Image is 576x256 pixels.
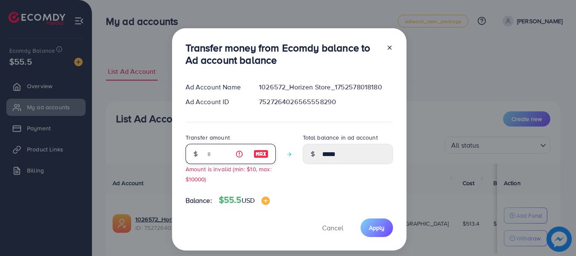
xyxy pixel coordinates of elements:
div: Ad Account Name [179,82,253,92]
label: Transfer amount [186,133,230,142]
div: 1026572_Horizen Store_1752578018180 [252,82,399,92]
h4: $55.5 [219,195,270,205]
button: Cancel [312,218,354,237]
img: image [261,197,270,205]
span: Cancel [322,223,343,232]
div: 7527264026565558290 [252,97,399,107]
span: Balance: [186,196,212,205]
button: Apply [361,218,393,237]
label: Total balance in ad account [303,133,378,142]
small: Amount is invalid (min: $10, max: $10000) [186,165,272,183]
span: Apply [369,224,385,232]
div: Ad Account ID [179,97,253,107]
img: image [253,149,269,159]
span: USD [242,196,255,205]
h3: Transfer money from Ecomdy balance to Ad account balance [186,42,380,66]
